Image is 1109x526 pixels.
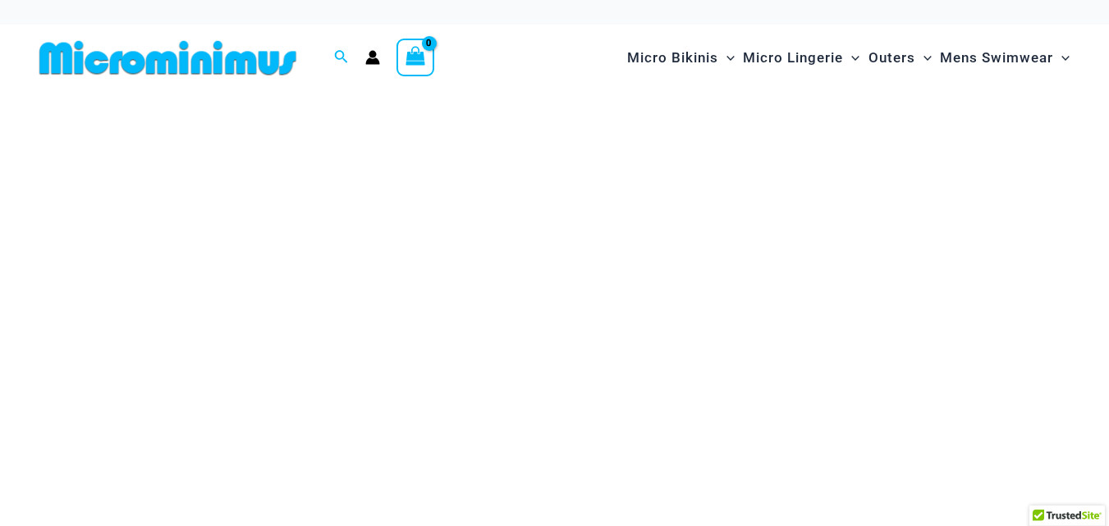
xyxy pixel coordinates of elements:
[915,37,932,79] span: Menu Toggle
[1053,37,1070,79] span: Menu Toggle
[868,37,915,79] span: Outers
[396,39,434,76] a: View Shopping Cart, empty
[940,37,1053,79] span: Mens Swimwear
[936,33,1074,83] a: Mens SwimwearMenu ToggleMenu Toggle
[864,33,936,83] a: OutersMenu ToggleMenu Toggle
[743,37,843,79] span: Micro Lingerie
[621,30,1076,85] nav: Site Navigation
[334,48,349,68] a: Search icon link
[365,50,380,65] a: Account icon link
[623,33,739,83] a: Micro BikinisMenu ToggleMenu Toggle
[718,37,735,79] span: Menu Toggle
[627,37,718,79] span: Micro Bikinis
[843,37,859,79] span: Menu Toggle
[739,33,864,83] a: Micro LingerieMenu ToggleMenu Toggle
[33,39,303,76] img: MM SHOP LOGO FLAT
